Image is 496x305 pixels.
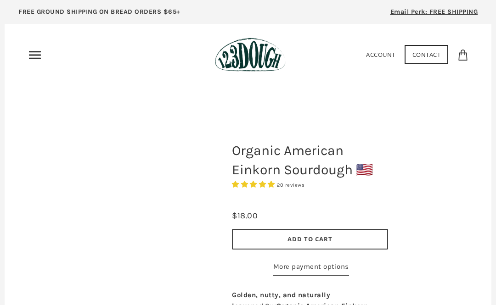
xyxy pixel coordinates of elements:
a: Organic American Einkorn Sourdough 🇺🇸 [25,132,195,302]
span: 4.95 stars [232,180,277,189]
h1: Organic American Einkorn Sourdough 🇺🇸 [225,136,395,184]
img: 123Dough Bakery [215,38,285,72]
span: 20 reviews [277,182,304,188]
span: Email Perk: FREE SHIPPING [390,8,478,16]
div: $18.00 [232,209,258,222]
a: Email Perk: FREE SHIPPING [377,5,492,24]
button: Add to Cart [232,229,388,250]
nav: Primary [28,48,42,62]
a: Account [366,50,395,59]
p: FREE GROUND SHIPPING ON BREAD ORDERS $65+ [18,7,180,17]
a: Contact [405,45,449,64]
a: FREE GROUND SHIPPING ON BREAD ORDERS $65+ [5,5,194,24]
a: More payment options [273,261,349,276]
span: Add to Cart [287,235,333,243]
